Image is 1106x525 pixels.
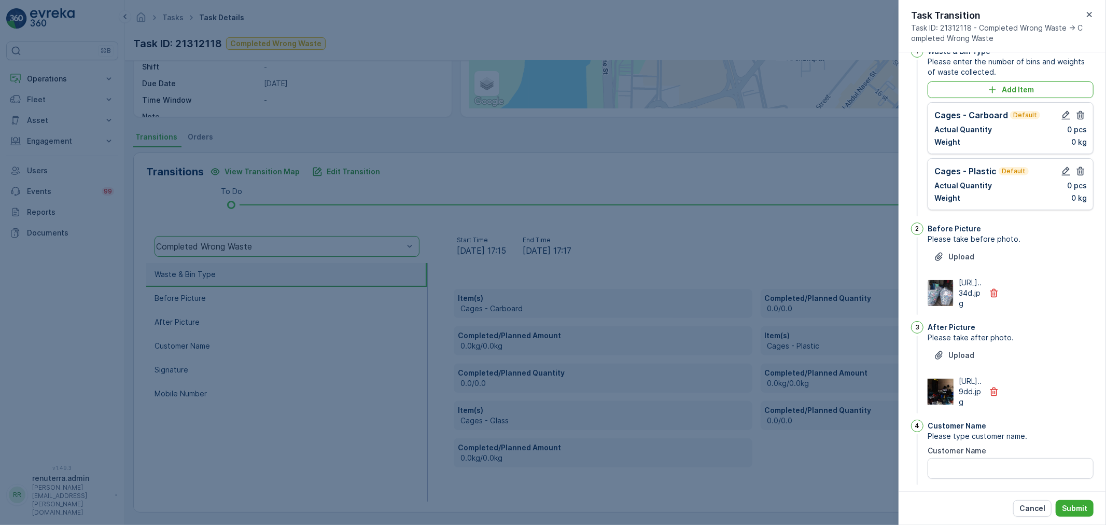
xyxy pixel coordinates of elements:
[928,280,953,306] img: Media Preview
[928,333,1094,343] span: Please take after photo.
[928,347,981,364] button: Upload File
[1056,500,1094,517] button: Submit
[934,181,992,191] p: Actual Quantity
[928,81,1094,98] button: Add Item
[1067,125,1087,135] p: 0 pcs
[928,57,1094,77] span: Please enter the number of bins and weights of waste collected.
[1071,193,1087,203] p: 0 kg
[934,165,997,177] p: Cages - Plastic
[928,224,981,234] p: Before Picture
[934,137,960,147] p: Weight
[948,350,974,361] p: Upload
[911,8,1083,23] p: Task Transition
[1019,503,1045,514] p: Cancel
[911,23,1083,44] span: Task ID: 21312118 - Completed Wrong Waste -> Completed Wrong Waste
[928,379,954,405] img: Media Preview
[928,421,986,431] p: Customer Name
[928,234,1094,244] span: Please take before photo.
[1062,503,1087,514] p: Submit
[1067,181,1087,191] p: 0 pcs
[934,109,1008,121] p: Cages - Carboard
[1013,500,1052,517] button: Cancel
[1012,111,1038,119] p: Default
[934,125,992,135] p: Actual Quantity
[928,248,981,265] button: Upload File
[928,446,986,455] label: Customer Name
[911,321,923,334] div: 3
[928,431,1094,441] span: Please type customer name.
[1071,137,1087,147] p: 0 kg
[928,322,975,333] p: After Picture
[948,252,974,262] p: Upload
[1002,85,1034,95] p: Add Item
[1001,167,1027,175] p: Default
[959,278,983,309] p: [URL]..34d.jpg
[934,193,960,203] p: Weight
[911,420,923,432] div: 4
[959,376,983,407] p: [URL]..9dd.jpg
[911,223,923,235] div: 2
